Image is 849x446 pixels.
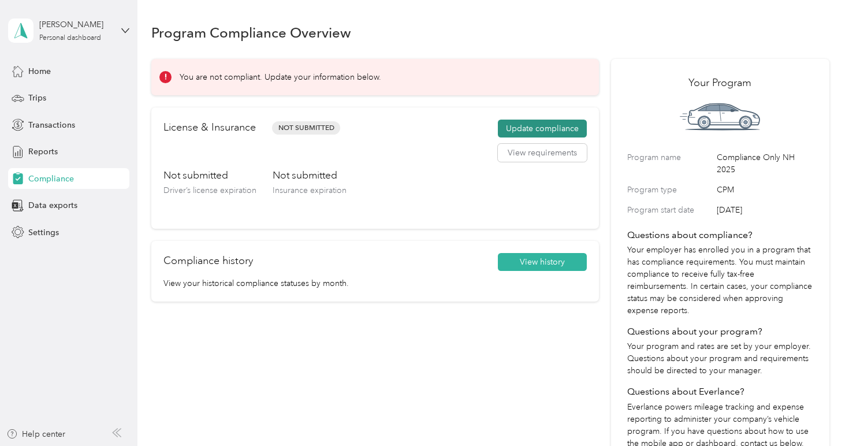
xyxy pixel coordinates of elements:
span: Insurance expiration [273,185,347,195]
span: Compliance Only NH 2025 [717,151,813,176]
label: Program type [627,184,713,196]
button: Help center [6,428,65,440]
span: [DATE] [717,204,813,216]
h4: Questions about your program? [627,325,813,339]
h2: Your Program [627,75,813,91]
h1: Program Compliance Overview [151,27,351,39]
h2: License & Insurance [163,120,256,135]
h3: Not submitted [163,168,256,183]
div: [PERSON_NAME] [39,18,111,31]
span: Data exports [28,199,77,211]
h2: Compliance history [163,253,253,269]
label: Program start date [627,204,713,216]
p: Your program and rates are set by your employer. Questions about your program and requirements sh... [627,340,813,377]
span: Reports [28,146,58,158]
div: Personal dashboard [39,35,101,42]
span: CPM [717,184,813,196]
iframe: Everlance-gr Chat Button Frame [784,381,849,446]
p: You are not compliant. Update your information below. [180,71,381,83]
button: Update compliance [498,120,587,138]
h4: Questions about compliance? [627,228,813,242]
h3: Not submitted [273,168,347,183]
span: Compliance [28,173,74,185]
span: Not Submitted [272,121,340,135]
span: Trips [28,92,46,104]
p: Your employer has enrolled you in a program that has compliance requirements. You must maintain c... [627,244,813,317]
p: View your historical compliance statuses by month. [163,277,587,289]
button: View history [498,253,587,272]
span: Settings [28,226,59,239]
label: Program name [627,151,713,176]
h4: Questions about Everlance? [627,385,813,399]
span: Transactions [28,119,75,131]
span: Home [28,65,51,77]
span: Driver’s license expiration [163,185,256,195]
button: View requirements [498,144,587,162]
